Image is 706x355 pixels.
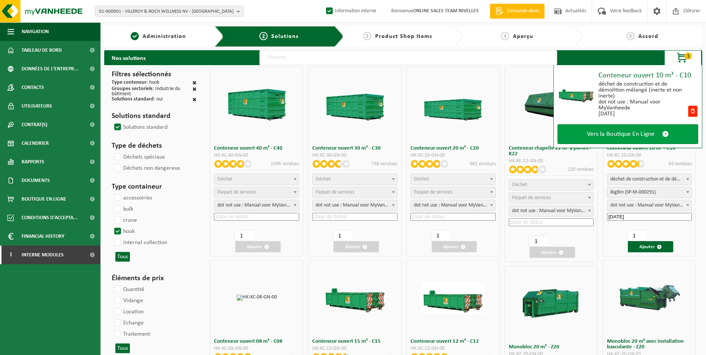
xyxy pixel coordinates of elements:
[259,50,557,65] input: Chercher
[607,200,692,211] span: dot not use : Manual voor MyVanheede
[22,22,49,41] span: Navigation
[112,181,197,192] h3: Type containeur
[235,241,281,252] button: Ajouter
[22,78,44,97] span: Contacts
[323,282,387,314] img: HK-XC-15-GN-00
[520,89,583,121] img: HK-XK-22-GN-00
[22,60,79,78] span: Données de l'entrepr...
[113,306,144,317] label: Location
[347,32,448,41] a: 3Product Shop Items
[505,7,541,15] span: Demande devis
[22,190,66,208] span: Boutique en ligne
[214,145,299,151] h3: Conteneur ouvert 40 m³ - C40
[22,97,52,115] span: Utilisateurs
[607,174,692,185] span: déchet de construction et de démolition mélangé (inerte et non inerte)
[113,226,135,237] label: hook
[411,200,495,211] span: dot not use : Manual voor MyVanheede
[414,176,429,182] span: Déchet
[587,130,655,138] span: Vers la Boutique En Ligne
[421,89,485,121] img: HK-XC-20-GN-00
[509,205,594,217] span: dot not use : Manual voor MyVanheede
[95,6,244,17] button: 01-000001 - VILLEROY & BOCH WELLNESS NV - [GEOGRAPHIC_DATA]
[229,32,328,41] a: 2Solutions
[271,33,298,39] span: Solutions
[598,72,698,79] div: Conteneur ouvert 10 m³ - C10
[410,339,496,344] h3: Conteneur ouvert 12 m³ - C12
[529,236,548,247] input: 1
[627,230,646,241] input: 1
[607,187,692,198] span: BigBin (SP-M-000291)
[113,192,152,204] label: accessoiries
[112,96,154,102] span: Solutions standard
[131,32,139,40] span: 1
[113,204,133,215] label: bulk
[214,339,299,344] h3: Conteneur ouvert 08 m³ - C08
[22,208,78,227] span: Conditions d'accepta...
[558,124,698,144] a: Vers la Boutique En Ligne
[509,344,594,350] h3: Monobloc 20 m³ - Z20
[217,176,233,182] span: Déchet
[607,153,692,158] div: HK-XC-10-GN-00
[115,252,130,262] button: Tous
[410,145,496,151] h3: Conteneur ouvert 20 m³ - C20
[143,33,186,39] span: Administration
[410,346,496,351] div: HK-XC-12-GN-00
[513,33,533,39] span: Aperçu
[509,206,594,216] span: dot not use : Manual voor MyVanheede
[7,246,14,264] span: I
[371,160,397,168] p: 748 vendues
[217,189,256,195] span: Paquet de services
[312,145,397,151] h3: Conteneur ouvert 30 m³ - C30
[214,200,299,211] span: dot not use : Manual voor MyVanheede
[112,80,147,85] span: Type conteneur
[470,160,496,168] p: 682 vendues
[607,213,692,221] input: Date de début
[410,153,496,158] div: HK-XC-20-GN-00
[375,33,432,39] span: Product Shop Items
[112,86,153,92] span: Groupes sectoriels
[664,50,702,65] button: 1
[312,200,397,211] span: dot not use : Manual voor MyVanheede
[312,213,397,221] input: Date de début
[587,32,699,41] a: 5Accord
[108,32,209,41] a: 1Administration
[113,122,167,133] label: Solutions standard
[22,171,50,190] span: Documents
[410,213,496,221] input: Date de début
[113,329,150,340] label: Traitement
[237,295,277,301] img: HK-XC-08-GN-00
[22,227,64,246] span: Financial History
[607,200,692,211] span: dot not use : Manual voor MyVanheede
[113,284,144,295] label: Quantité
[113,295,143,306] label: Vidange
[271,160,299,168] p: 1096 vendues
[22,134,49,153] span: Calendrier
[22,246,64,264] span: Interne modules
[112,140,197,151] h3: Type de déchets
[638,33,658,39] span: Accord
[628,241,673,252] button: Ajouter
[234,230,254,241] input: 1
[316,189,354,195] span: Paquet de services
[312,339,397,344] h3: Conteneur ouvert 15 m³ - C15
[99,6,234,17] span: 01-000001 - VILLEROY & BOCH WELLNESS NV - [GEOGRAPHIC_DATA]
[684,52,692,60] span: 1
[607,187,692,198] span: BigBin (SP-M-000291)
[22,153,44,171] span: Rapports
[115,343,130,353] button: Tous
[509,145,594,157] h3: Conteneur chapelle 22 m³ à portes - K22
[509,159,594,164] div: HK-XK-22-GN-00
[512,182,527,188] span: Déchet
[214,213,299,221] input: Date de début
[259,32,268,40] span: 2
[104,50,153,65] h2: Nos solutions
[214,153,299,158] div: HK-XC-40-GN-00
[607,339,692,350] h3: Monobloc 20 m³ avec installation basculante - Z20
[598,111,687,117] div: [DATE]
[414,189,453,195] span: Paquet de services
[421,282,485,314] img: HK-XC-12-GN-00
[22,41,62,60] span: Tableau de bord
[112,97,163,103] div: : oui
[22,115,47,134] span: Contrat(s)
